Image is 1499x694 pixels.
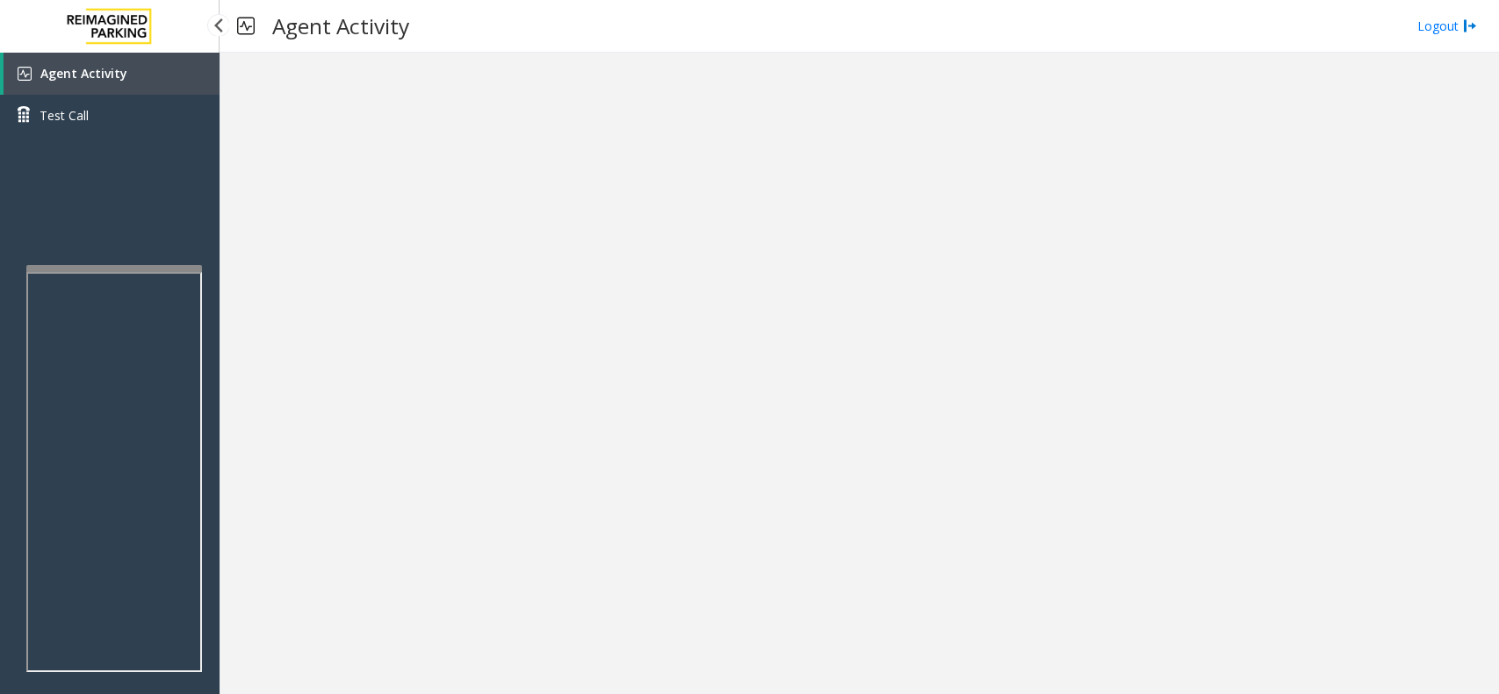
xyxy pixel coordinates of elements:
[237,4,255,47] img: pageIcon
[1417,17,1477,35] a: Logout
[40,106,89,125] span: Test Call
[263,4,418,47] h3: Agent Activity
[18,67,32,81] img: 'icon'
[4,53,220,95] a: Agent Activity
[40,65,127,82] span: Agent Activity
[1463,17,1477,35] img: logout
